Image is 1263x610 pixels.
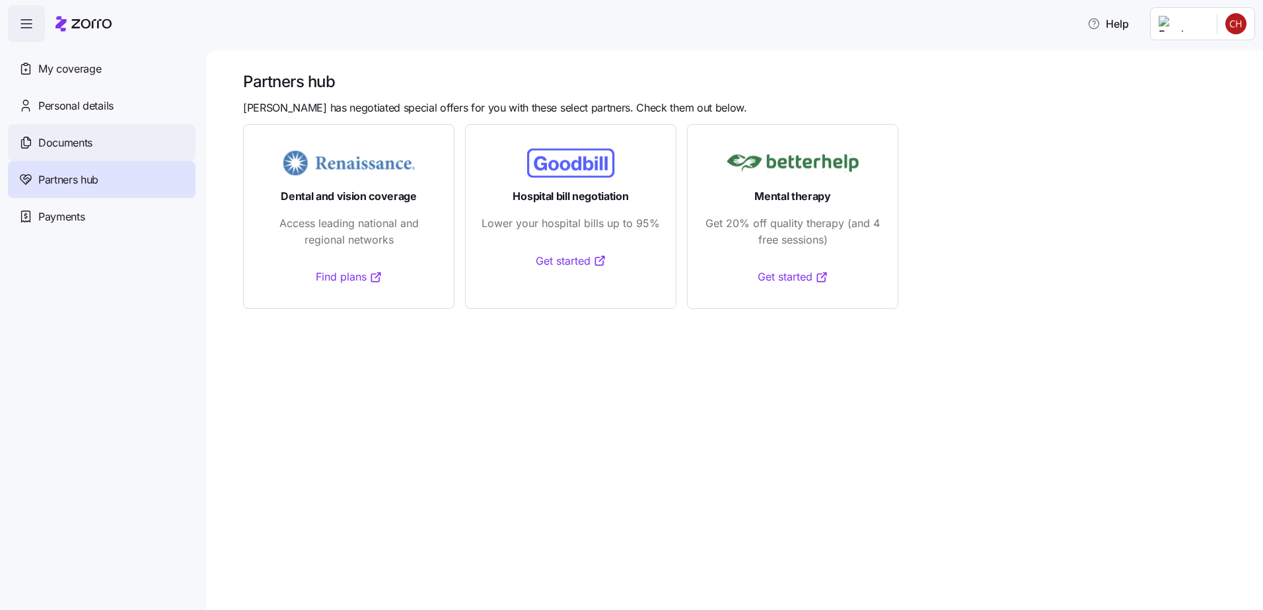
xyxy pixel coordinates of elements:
[536,253,606,269] a: Get started
[482,215,660,232] span: Lower your hospital bills up to 95%
[8,161,196,198] a: Partners hub
[8,87,196,124] a: Personal details
[704,215,882,248] span: Get 20% off quality therapy (and 4 free sessions)
[1225,13,1246,34] img: 959bbef5db76c2b14e2b14aea2c3b081
[38,98,114,114] span: Personal details
[38,135,92,151] span: Documents
[316,269,382,285] a: Find plans
[1087,16,1129,32] span: Help
[1159,16,1206,32] img: Employer logo
[758,269,828,285] a: Get started
[1077,11,1139,37] button: Help
[513,188,628,205] span: Hospital bill negotiation
[281,188,417,205] span: Dental and vision coverage
[38,209,85,225] span: Payments
[260,215,438,248] span: Access leading national and regional networks
[38,172,98,188] span: Partners hub
[754,188,831,205] span: Mental therapy
[243,100,747,116] span: [PERSON_NAME] has negotiated special offers for you with these select partners. Check them out be...
[243,71,1245,92] h1: Partners hub
[8,50,196,87] a: My coverage
[38,61,101,77] span: My coverage
[8,198,196,235] a: Payments
[8,124,196,161] a: Documents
